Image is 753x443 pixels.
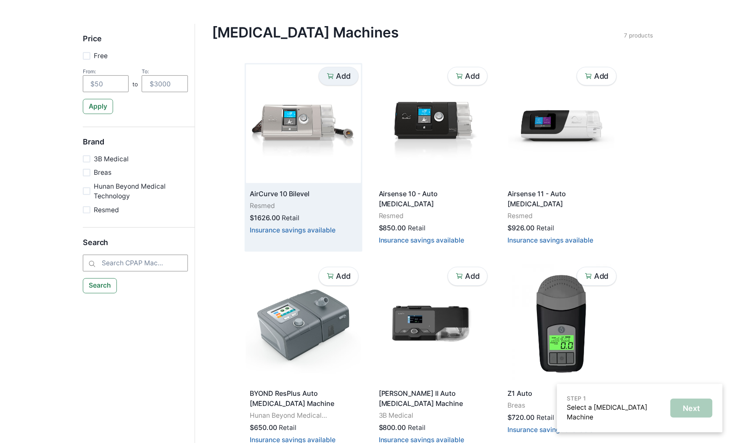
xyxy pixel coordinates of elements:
[94,181,188,201] p: Hunan Beyond Medical Technology
[282,213,299,223] p: Retail
[508,401,616,411] p: Breas
[504,264,619,440] a: Z1 AutoBreas$720.00RetailInsurance savings available
[83,34,188,51] h5: Price
[504,64,619,183] img: pscvkewmdlp19lsde7niddjswnax
[83,278,117,294] button: Search
[83,68,129,75] div: From:
[250,226,336,234] button: Insurance savings available
[83,75,129,92] input: $50
[279,423,296,433] p: Retail
[504,64,619,251] a: Airsense 11 - Auto [MEDICAL_DATA]Resmed$926.00RetailInsurance savings available
[132,80,138,92] p: to
[508,426,594,434] button: Insurance savings available
[379,211,486,221] p: Resmed
[83,238,188,255] h5: Search
[379,189,486,209] p: Airsense 10 - Auto [MEDICAL_DATA]
[508,189,616,209] p: Airsense 11 - Auto [MEDICAL_DATA]
[83,137,188,154] h5: Brand
[94,168,111,178] p: Breas
[504,264,619,383] img: as32ktsyjne7mb1emngfv9cryrud
[594,272,609,281] p: Add
[408,223,425,233] p: Retail
[94,51,108,61] p: Free
[319,67,359,86] button: Add
[671,399,713,418] button: Next
[250,423,277,433] p: $650.00
[683,404,700,413] p: Next
[379,423,406,433] p: $800.00
[577,67,617,86] button: Add
[508,389,616,399] p: Z1 Auto
[624,31,653,40] p: 7 products
[379,223,406,233] p: $850.00
[375,64,490,251] a: Airsense 10 - Auto [MEDICAL_DATA]Resmed$850.00RetailInsurance savings available
[536,413,554,423] p: Retail
[246,64,361,183] img: csx6wy3kaf6osyvvt95lguhhvmcg
[212,24,624,41] h4: [MEDICAL_DATA] Machines
[375,64,490,183] img: 9snux9pm6rv3giz1tqf3o9qfgq7m
[508,211,616,221] p: Resmed
[508,413,535,423] p: $720.00
[536,223,554,233] p: Retail
[336,272,351,281] p: Add
[319,267,359,286] button: Add
[94,205,119,215] p: Resmed
[567,403,648,422] a: Select a [MEDICAL_DATA] Machine
[508,236,594,244] button: Insurance savings available
[336,72,351,81] p: Add
[250,189,357,199] p: AirCurve 10 Bilevel
[594,72,609,81] p: Add
[508,223,535,233] p: $926.00
[465,72,480,81] p: Add
[577,267,617,286] button: Add
[408,423,425,433] p: Retail
[375,264,490,383] img: fvgp601oxff1m4vb99ycpxrx8or8
[142,68,188,75] div: To:
[94,154,129,164] p: 3B Medical
[379,411,486,421] p: 3B Medical
[567,394,667,403] p: STEP 1
[250,213,280,223] p: $1626.00
[83,255,188,272] input: Search CPAP Machines
[448,267,488,286] button: Add
[142,75,188,92] input: $3000
[250,389,357,409] p: BYOND ResPlus Auto [MEDICAL_DATA] Machine
[465,272,480,281] p: Add
[379,236,465,244] button: Insurance savings available
[246,264,361,383] img: f9v48gy894hdq30ykzhomso23q4i
[379,389,486,409] p: [PERSON_NAME] II Auto [MEDICAL_DATA] Machine
[250,201,357,211] p: Resmed
[246,64,361,240] a: AirCurve 10 BilevelResmed$1626.00RetailInsurance savings available
[83,99,114,114] button: Apply
[250,411,357,421] p: Hunan Beyond Medical Technology
[448,67,488,86] button: Add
